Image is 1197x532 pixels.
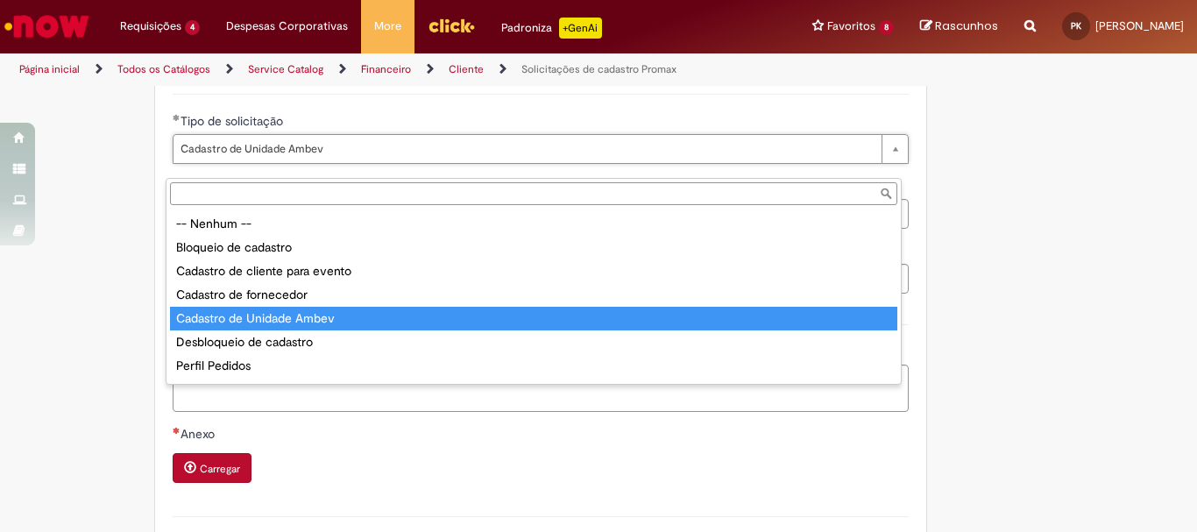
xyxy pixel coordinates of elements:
[170,236,897,259] div: Bloqueio de cadastro
[170,212,897,236] div: -- Nenhum --
[170,330,897,354] div: Desbloqueio de cadastro
[166,209,901,384] ul: Tipo de solicitação
[170,283,897,307] div: Cadastro de fornecedor
[170,307,897,330] div: Cadastro de Unidade Ambev
[170,354,897,378] div: Perfil Pedidos
[170,378,897,401] div: Reativação de Cadastro de Clientes Promax
[170,259,897,283] div: Cadastro de cliente para evento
